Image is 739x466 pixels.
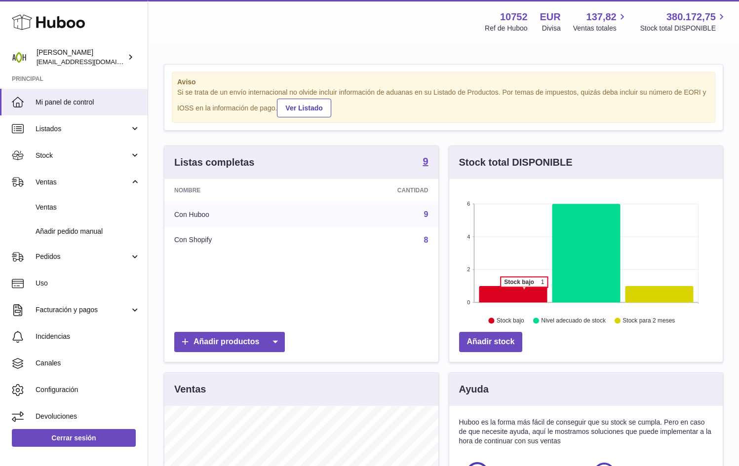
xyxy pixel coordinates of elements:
[467,234,470,240] text: 4
[12,429,136,447] a: Cerrar sesión
[164,179,310,202] th: Nombre
[541,279,545,286] tspan: 1
[36,385,140,394] span: Configuración
[485,24,527,33] div: Ref de Huboo
[36,332,140,341] span: Incidencias
[36,227,140,236] span: Añadir pedido manual
[586,10,617,24] span: 137,82
[277,99,331,117] a: Ver Listado
[459,418,713,446] p: Huboo es la forma más fácil de conseguir que su stock se cumpla. Pero en caso de que necesite ayu...
[37,48,125,67] div: [PERSON_NAME]
[12,50,27,65] img: info@adaptohealue.com
[467,299,470,305] text: 0
[36,98,140,107] span: Mi panel de control
[666,10,716,24] span: 380.172,75
[36,305,130,315] span: Facturación y pagos
[177,88,710,117] div: Si se trata de un envío internacional no olvide incluir información de aduanas en su Listado de P...
[640,10,727,33] a: 380.172,75 Stock total DISPONIBLE
[177,77,710,87] strong: Aviso
[423,156,428,168] a: 9
[424,210,428,218] a: 9
[36,252,130,261] span: Pedidos
[500,10,528,24] strong: 10752
[36,358,140,368] span: Canales
[542,24,561,33] div: Divisa
[467,201,470,207] text: 6
[36,279,140,288] span: Uso
[36,151,130,160] span: Stock
[164,227,310,253] td: Con Shopify
[424,236,428,244] a: 8
[174,332,285,352] a: Añadir productos
[37,58,145,66] span: [EMAIL_ADDRESS][DOMAIN_NAME]
[459,383,489,396] h3: Ayuda
[36,412,140,421] span: Devoluciones
[36,178,130,187] span: Ventas
[174,383,206,396] h3: Ventas
[622,317,675,324] text: Stock para 2 meses
[640,24,727,33] span: Stock total DISPONIBLE
[310,179,438,202] th: Cantidad
[496,317,524,324] text: Stock bajo
[541,317,606,324] text: Nivel adecuado de stock
[459,332,523,352] a: Añadir stock
[573,10,628,33] a: 137,82 Ventas totales
[36,124,130,134] span: Listados
[459,156,573,169] h3: Stock total DISPONIBLE
[164,202,310,227] td: Con Huboo
[467,266,470,272] text: 2
[540,10,561,24] strong: EUR
[504,279,534,286] tspan: Stock bajo
[573,24,628,33] span: Ventas totales
[36,203,140,212] span: Ventas
[423,156,428,166] strong: 9
[174,156,254,169] h3: Listas completas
